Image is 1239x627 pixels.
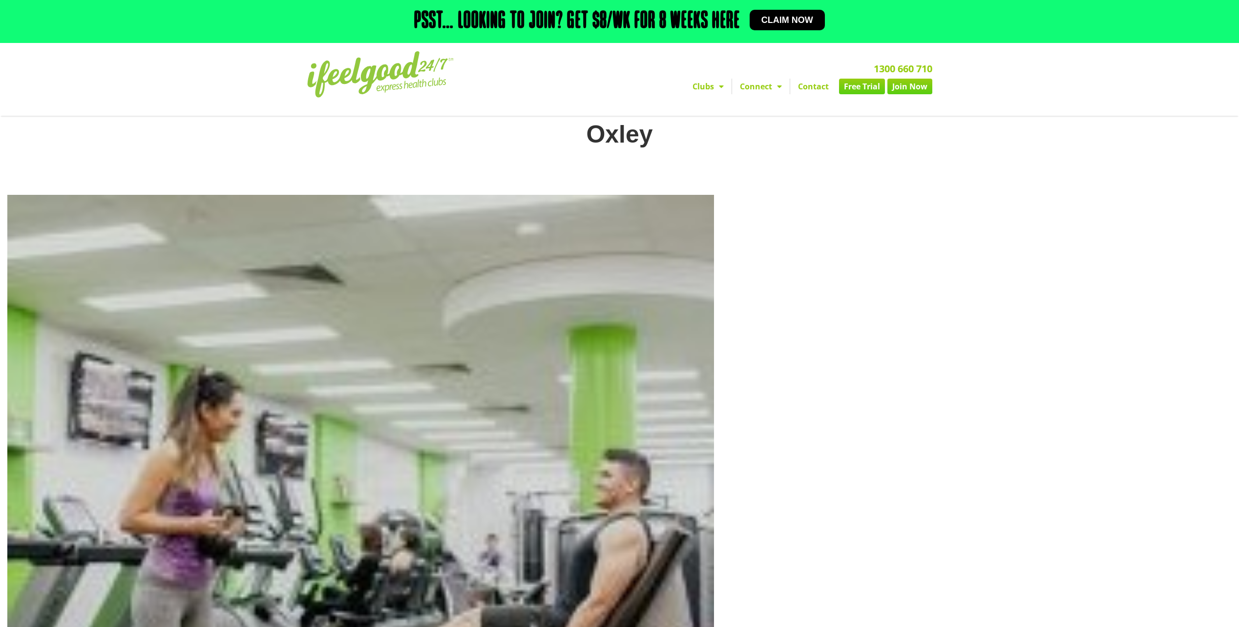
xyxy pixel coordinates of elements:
[732,79,790,94] a: Connect
[7,120,1232,149] h1: Oxley
[790,79,837,94] a: Contact
[414,10,740,33] h2: Psst… Looking to join? Get $8/wk for 8 weeks here
[839,79,885,94] a: Free Trial
[750,10,825,30] a: Claim now
[761,16,813,24] span: Claim now
[874,62,932,75] a: 1300 660 710
[529,79,932,94] nav: Menu
[685,79,732,94] a: Clubs
[887,79,932,94] a: Join Now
